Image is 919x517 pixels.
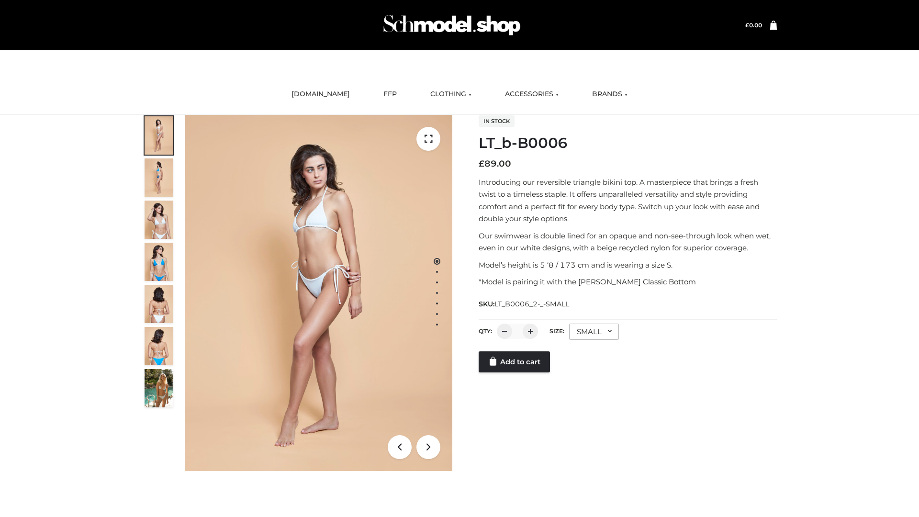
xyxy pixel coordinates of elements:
img: ArielClassicBikiniTop_CloudNine_AzureSky_OW114ECO_3-scaled.jpg [145,201,173,239]
p: Our swimwear is double lined for an opaque and non-see-through look when wet, even in our white d... [479,230,777,254]
img: ArielClassicBikiniTop_CloudNine_AzureSky_OW114ECO_2-scaled.jpg [145,158,173,197]
h1: LT_b-B0006 [479,135,777,152]
a: ACCESSORIES [498,84,566,105]
img: Arieltop_CloudNine_AzureSky2.jpg [145,369,173,407]
span: LT_B0006_2-_-SMALL [494,300,569,308]
a: BRANDS [585,84,635,105]
p: Introducing our reversible triangle bikini top. A masterpiece that brings a fresh twist to a time... [479,176,777,225]
a: Add to cart [479,351,550,372]
img: ArielClassicBikiniTop_CloudNine_AzureSky_OW114ECO_1 [185,115,452,471]
span: In stock [479,115,515,127]
label: QTY: [479,327,492,335]
img: ArielClassicBikiniTop_CloudNine_AzureSky_OW114ECO_4-scaled.jpg [145,243,173,281]
img: ArielClassicBikiniTop_CloudNine_AzureSky_OW114ECO_8-scaled.jpg [145,327,173,365]
bdi: 89.00 [479,158,511,169]
p: Model’s height is 5 ‘8 / 173 cm and is wearing a size S. [479,259,777,271]
a: FFP [376,84,404,105]
a: CLOTHING [423,84,479,105]
p: *Model is pairing it with the [PERSON_NAME] Classic Bottom [479,276,777,288]
span: £ [745,22,749,29]
img: ArielClassicBikiniTop_CloudNine_AzureSky_OW114ECO_1-scaled.jpg [145,116,173,155]
img: ArielClassicBikiniTop_CloudNine_AzureSky_OW114ECO_7-scaled.jpg [145,285,173,323]
a: [DOMAIN_NAME] [284,84,357,105]
div: SMALL [569,324,619,340]
span: SKU: [479,298,570,310]
img: Schmodel Admin 964 [380,6,524,44]
a: £0.00 [745,22,762,29]
label: Size: [549,327,564,335]
bdi: 0.00 [745,22,762,29]
span: £ [479,158,484,169]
